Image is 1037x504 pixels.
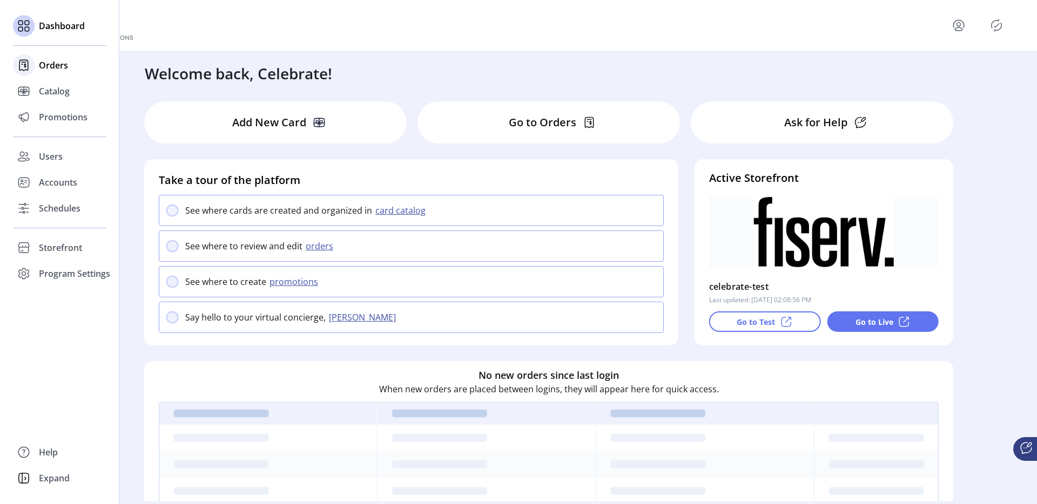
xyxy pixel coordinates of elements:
[784,114,847,131] p: Ask for Help
[185,240,302,253] p: See where to review and edit
[950,17,967,34] button: menu
[232,114,306,131] p: Add New Card
[39,241,82,254] span: Storefront
[185,275,266,288] p: See where to create
[39,202,80,215] span: Schedules
[159,172,664,188] h4: Take a tour of the platform
[185,311,326,324] p: Say hello to your virtual concierge,
[988,17,1005,34] button: Publisher Panel
[709,170,939,186] h4: Active Storefront
[39,446,58,459] span: Help
[856,316,893,328] p: Go to Live
[302,240,340,253] button: orders
[39,176,77,189] span: Accounts
[479,368,619,383] h6: No new orders since last login
[266,275,325,288] button: promotions
[39,19,85,32] span: Dashboard
[39,267,110,280] span: Program Settings
[737,316,775,328] p: Go to Test
[709,278,769,295] p: celebrate-test
[39,150,63,163] span: Users
[509,114,576,131] p: Go to Orders
[326,311,402,324] button: [PERSON_NAME]
[39,111,87,124] span: Promotions
[39,85,70,98] span: Catalog
[372,204,432,217] button: card catalog
[39,472,70,485] span: Expand
[39,59,68,72] span: Orders
[185,204,372,217] p: See where cards are created and organized in
[145,62,332,85] h3: Welcome back, Celebrate!
[709,295,811,305] p: Last updated: [DATE] 02:08:56 PM
[379,383,719,396] p: When new orders are placed between logins, they will appear here for quick access.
